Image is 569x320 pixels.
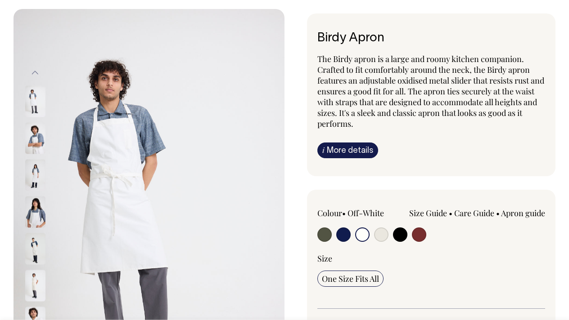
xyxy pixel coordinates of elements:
[25,159,45,191] img: off-white
[317,208,408,218] div: Colour
[449,208,452,218] span: •
[25,196,45,227] img: off-white
[25,233,45,264] img: natural
[342,208,346,218] span: •
[25,122,45,154] img: off-white
[409,208,447,218] a: Size Guide
[348,208,384,218] label: Off-White
[454,208,494,218] a: Care Guide
[496,208,500,218] span: •
[317,31,545,45] h6: Birdy Apron
[25,270,45,301] img: natural
[501,208,545,218] a: Apron guide
[28,63,42,83] button: Previous
[317,53,544,129] span: The Birdy apron is a large and roomy kitchen companion. Crafted to fit comfortably around the nec...
[317,271,384,287] input: One Size Fits All
[317,142,378,158] a: iMore details
[25,85,45,117] img: off-white
[317,253,545,264] div: Size
[322,145,325,155] span: i
[322,273,379,284] span: One Size Fits All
